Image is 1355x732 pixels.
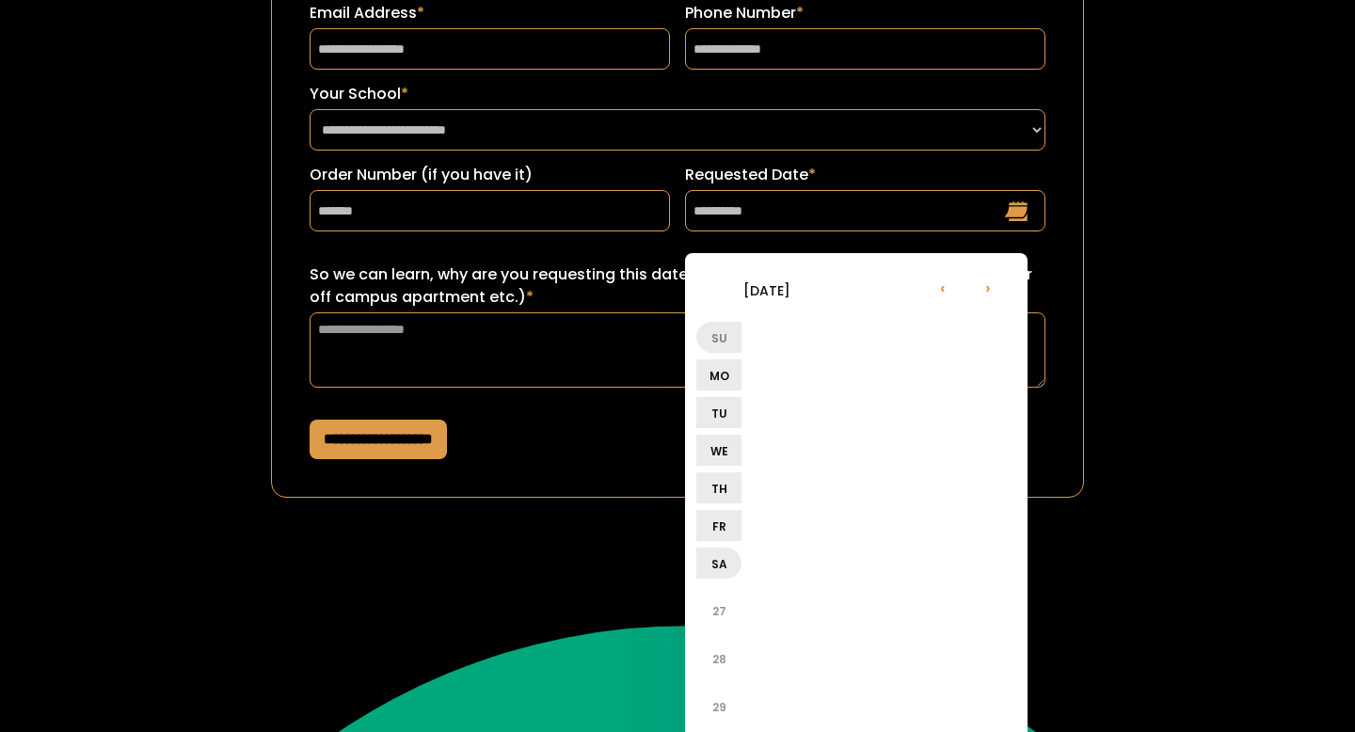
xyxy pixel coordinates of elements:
[310,263,1045,309] label: So we can learn, why are you requesting this date? (ex: sorority recruitment, lease turn over for...
[696,510,741,541] li: Fr
[696,588,741,633] li: 27
[696,322,741,353] li: Su
[965,264,1011,310] li: ›
[696,548,741,579] li: Sa
[920,264,965,310] li: ‹
[310,83,1045,105] label: Your School
[685,164,1045,186] label: Requested Date
[310,164,670,186] label: Order Number (if you have it)
[696,397,741,428] li: Tu
[310,2,670,24] label: Email Address
[696,435,741,466] li: We
[696,472,741,503] li: Th
[696,267,837,312] li: [DATE]
[685,2,1045,24] label: Phone Number
[696,359,741,390] li: Mo
[696,636,741,681] li: 28
[696,684,741,729] li: 29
